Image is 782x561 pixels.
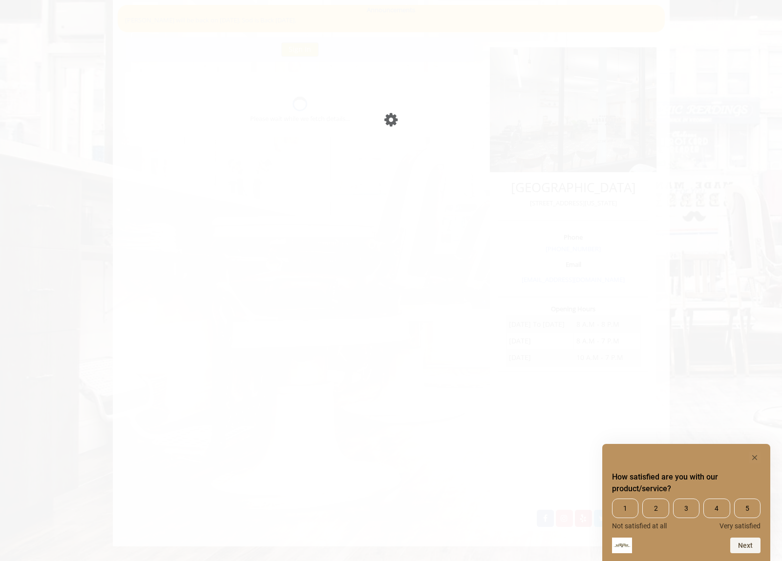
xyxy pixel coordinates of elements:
[612,499,638,518] span: 1
[719,522,761,530] span: Very satisfied
[612,452,761,553] div: How satisfied are you with our product/service? Select an option from 1 to 5, with 1 being Not sa...
[673,499,699,518] span: 3
[749,452,761,463] button: Hide survey
[612,471,761,495] h2: How satisfied are you with our product/service? Select an option from 1 to 5, with 1 being Not sa...
[734,499,761,518] span: 5
[612,522,667,530] span: Not satisfied at all
[730,538,761,553] button: Next question
[642,499,669,518] span: 2
[703,499,730,518] span: 4
[612,499,761,530] div: How satisfied are you with our product/service? Select an option from 1 to 5, with 1 being Not sa...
